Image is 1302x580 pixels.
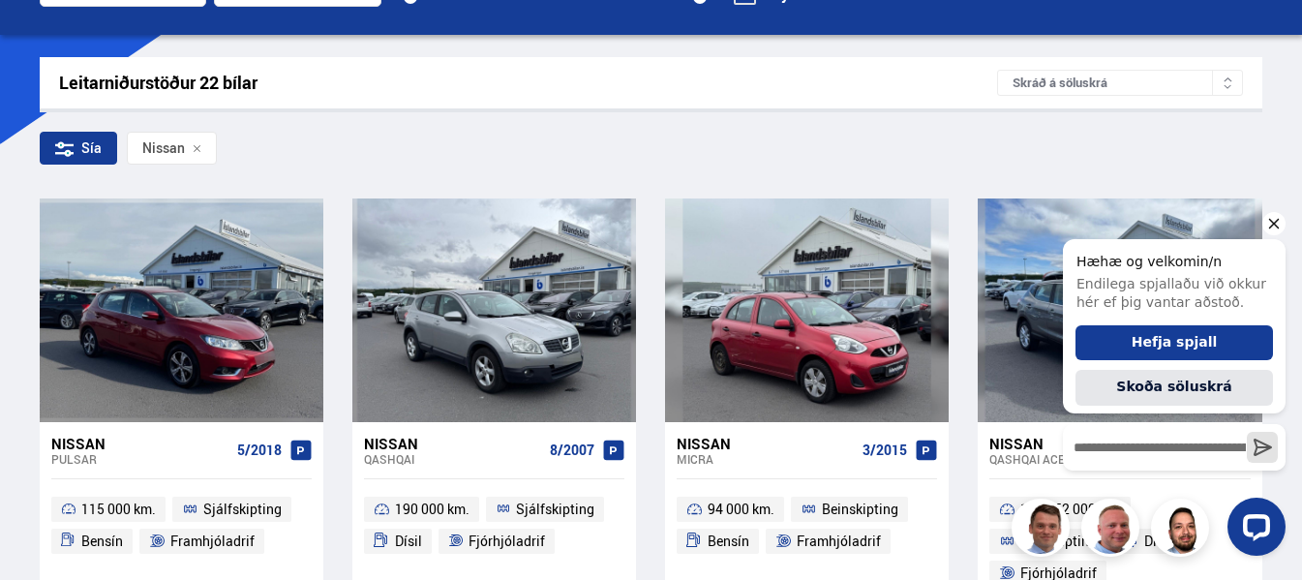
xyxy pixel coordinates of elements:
div: Nissan [364,435,542,452]
div: Nissan [677,435,855,452]
div: Micra [677,452,855,466]
div: Skráð á söluskrá [997,70,1243,96]
div: Pulsar [51,452,229,466]
span: Framhjóladrif [170,530,255,553]
span: 3/2015 [863,443,907,458]
span: Beinskipting [822,498,898,521]
span: Framhjóladrif [797,530,881,553]
span: Bensín [708,530,749,553]
span: Sjálfskipting [203,498,282,521]
span: Dísil [395,530,422,553]
span: Nissan [142,140,185,156]
span: Fjórhjóladrif [469,530,545,553]
span: Sjálfskipting [516,498,594,521]
div: Sía [40,132,117,165]
span: 8/2007 [550,443,594,458]
span: 173 552 000 km. [1020,498,1121,521]
span: 94 000 km. [708,498,774,521]
span: 190 000 km. [395,498,469,521]
div: Qashqai [364,452,542,466]
div: Qashqai ACENTA [989,452,1167,466]
span: Bensín [81,530,123,553]
div: Nissan [51,435,229,452]
div: Leitarniðurstöður 22 bílar [59,73,998,93]
div: Nissan [989,435,1167,452]
iframe: LiveChat chat widget [1047,203,1293,571]
img: FbJEzSuNWCJXmdc-.webp [1014,502,1073,560]
span: 115 000 km. [81,498,156,521]
span: 5/2018 [237,443,282,458]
